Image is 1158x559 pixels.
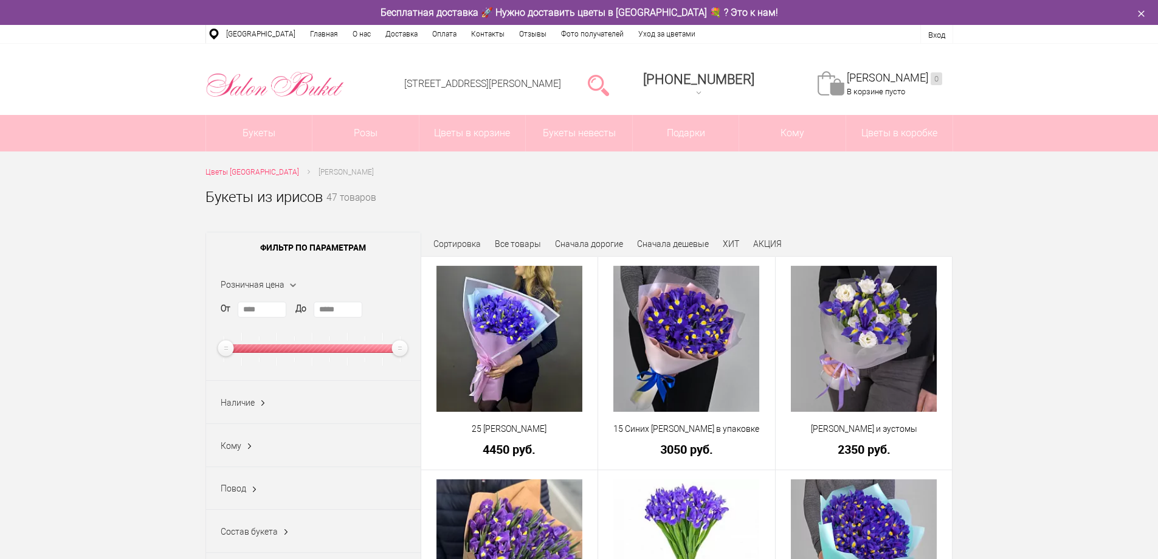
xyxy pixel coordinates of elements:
span: Наличие [221,398,255,408]
a: [STREET_ADDRESS][PERSON_NAME] [404,78,561,89]
a: Оплата [425,25,464,43]
a: Цветы [GEOGRAPHIC_DATA] [205,166,299,179]
span: Сортировка [433,239,481,249]
img: 15 Синих Ирисов в упаковке [613,266,759,412]
a: [PERSON_NAME] [847,71,942,85]
small: 47 товаров [326,193,376,223]
span: Розничная цена [221,280,284,290]
a: Сначала дорогие [555,239,623,249]
a: 2350 руб. [784,443,945,456]
a: О нас [345,25,378,43]
a: Розы [312,115,419,151]
h1: Букеты из ирисов [205,186,323,208]
a: 15 Синих [PERSON_NAME] в упаковке [606,423,767,436]
a: [PERSON_NAME] и эустомы [784,423,945,436]
div: Бесплатная доставка 🚀 Нужно доставить цветы в [GEOGRAPHIC_DATA] 💐 ? Это к нам! [196,6,962,19]
img: 25 Синих Ирисов [436,266,582,412]
a: Отзывы [512,25,554,43]
a: Сначала дешевые [637,239,709,249]
span: [PERSON_NAME] [319,168,374,176]
label: До [295,302,306,315]
a: Букеты [206,115,312,151]
a: 3050 руб. [606,443,767,456]
span: Кому [221,441,241,451]
a: Цветы в коробке [846,115,953,151]
a: Уход за цветами [631,25,703,43]
img: Ирисы и эустомы [791,266,937,412]
a: Контакты [464,25,512,43]
a: АКЦИЯ [753,239,782,249]
a: Все товары [495,239,541,249]
a: Доставка [378,25,425,43]
a: Главная [303,25,345,43]
img: Цветы Нижний Новгород [205,69,345,100]
a: [GEOGRAPHIC_DATA] [219,25,303,43]
a: [PHONE_NUMBER] [636,68,762,102]
a: 25 [PERSON_NAME] [429,423,590,436]
a: Цветы в корзине [419,115,526,151]
span: В корзине пусто [847,87,905,96]
span: Фильтр по параметрам [206,232,421,263]
span: Состав букета [221,527,278,536]
a: Букеты невесты [526,115,632,151]
a: Подарки [633,115,739,151]
a: Фото получателей [554,25,631,43]
span: Повод [221,484,246,493]
span: Кому [739,115,846,151]
span: Цветы [GEOGRAPHIC_DATA] [205,168,299,176]
ins: 0 [931,72,942,85]
a: ХИТ [723,239,739,249]
span: [PHONE_NUMBER] [643,72,754,87]
a: 4450 руб. [429,443,590,456]
a: Вход [928,30,945,40]
label: От [221,302,230,315]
